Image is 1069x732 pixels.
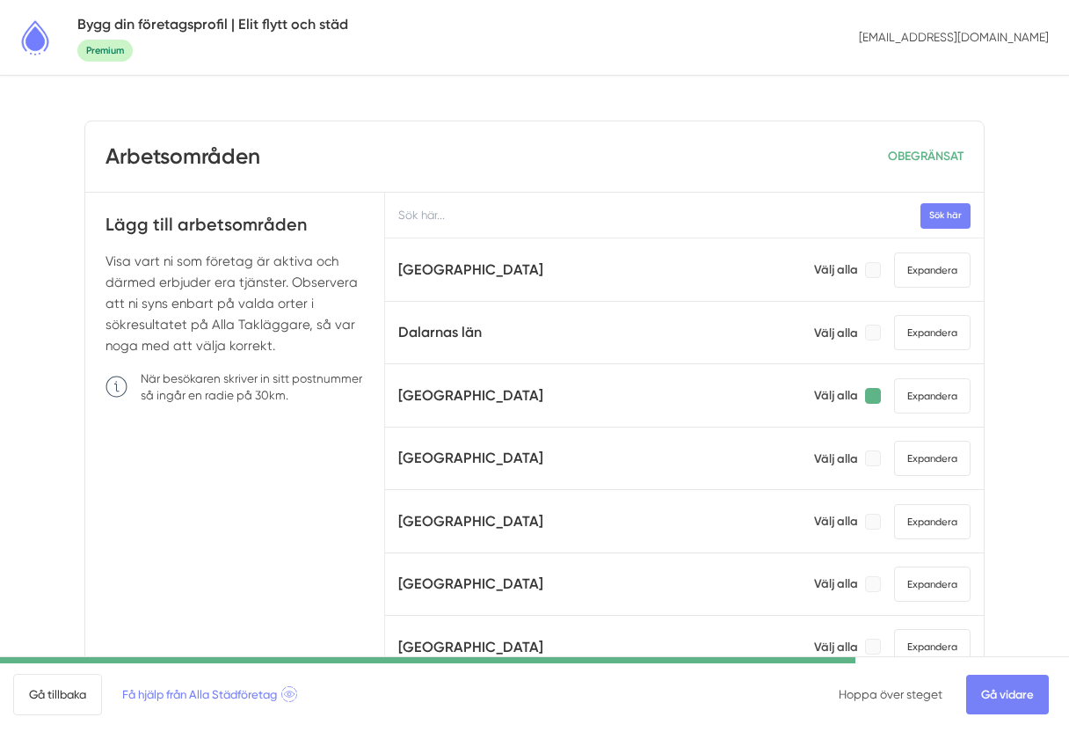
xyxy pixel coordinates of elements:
[398,510,543,533] h5: [GEOGRAPHIC_DATA]
[839,687,942,701] a: Hoppa över steget
[77,13,348,36] h5: Bygg din företagsprofil | Elit flytt och städ
[122,685,297,704] span: Få hjälp från Alla Städföretag
[105,213,364,251] h4: Lägg till arbetsområden
[894,378,971,414] span: Expandera
[105,251,364,357] p: Visa vart ni som företag är aktiva och därmed erbjuder era tjänster. Observera att ni syns enbart...
[888,149,964,163] span: OBEGRÄNSAT
[13,674,102,715] a: Gå tillbaka
[398,321,482,344] h5: Dalarnas län
[814,325,858,341] p: Välj alla
[966,675,1049,714] a: Gå vidare
[894,629,971,664] span: Expandera
[894,504,971,539] span: Expandera
[894,315,971,350] span: Expandera
[853,22,1056,52] p: [EMAIL_ADDRESS][DOMAIN_NAME]
[814,450,858,467] p: Välj alla
[77,40,133,62] span: Premium
[814,575,858,592] p: Välj alla
[398,573,543,596] h5: [GEOGRAPHIC_DATA]
[894,567,971,602] span: Expandera
[894,253,971,288] span: Expandera
[398,384,543,407] h5: [GEOGRAPHIC_DATA]
[894,441,971,476] span: Expandera
[814,261,858,278] p: Välj alla
[398,636,543,659] h5: [GEOGRAPHIC_DATA]
[398,259,543,282] h5: [GEOGRAPHIC_DATA]
[814,639,858,655] p: Välj alla
[814,387,858,404] p: Välj alla
[920,203,971,229] button: Sök här
[141,370,364,404] p: När besökaren skriver in sitt postnummer så ingår en radie på 30km.
[105,142,260,172] h3: Arbetsområden
[814,513,858,530] p: Välj alla
[385,193,984,238] input: Sök här...
[13,16,57,60] img: Alla Städföretag
[398,447,543,470] h5: [GEOGRAPHIC_DATA]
